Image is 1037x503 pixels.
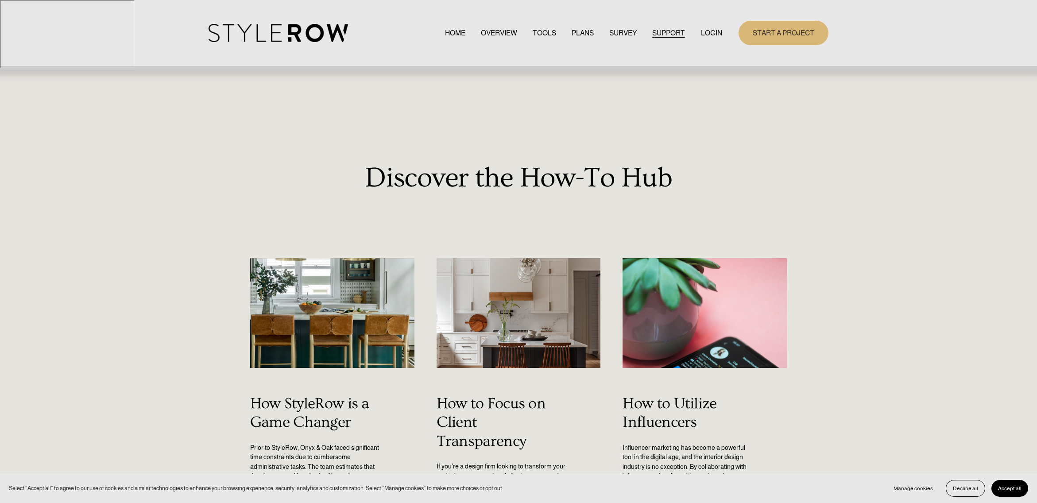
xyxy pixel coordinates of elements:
h1: Discover the How-To Hub [209,163,828,193]
a: START A PROJECT [739,21,828,45]
button: Accept all [991,480,1028,497]
p: Prior to StyleRow, Onyx & Oak faced significant time constraints due to cumbersome administrative... [250,443,382,491]
img: How StyleRow is a Game Changer [249,258,415,369]
button: Manage cookies [887,480,940,497]
span: Decline all [953,485,978,491]
a: How to Focus on Client Transparency [437,395,546,449]
a: PLANS [572,27,594,39]
a: HOME [445,27,465,39]
span: Manage cookies [894,485,933,491]
a: LOGIN [701,27,722,39]
p: Select “Accept all” to agree to our use of cookies and similar technologies to enhance your brows... [9,484,503,492]
img: How to Focus on Client Transparency [436,258,602,369]
a: TOOLS [533,27,556,39]
span: SUPPORT [652,28,685,39]
a: folder dropdown [652,27,685,39]
img: How to Utilize Influencers [622,258,788,369]
img: StyleRow [209,24,348,42]
a: How to Utilize Influencers [623,395,716,431]
a: OVERVIEW [481,27,517,39]
a: SURVEY [609,27,637,39]
a: How StyleRow is a Game Changer [250,395,369,431]
span: Accept all [998,485,1022,491]
button: Decline all [946,480,985,497]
